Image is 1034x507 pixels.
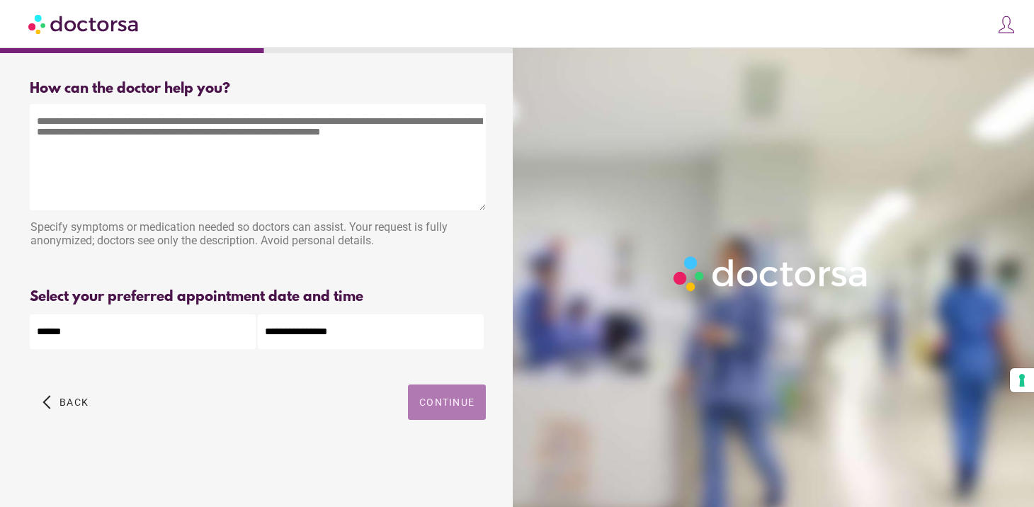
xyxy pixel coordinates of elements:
span: Continue [419,397,475,408]
button: Continue [408,384,486,420]
div: Select your preferred appointment date and time [30,289,486,305]
button: Your consent preferences for tracking technologies [1010,368,1034,392]
button: arrow_back_ios Back [37,384,94,420]
div: Specify symptoms or medication needed so doctors can assist. Your request is fully anonymized; do... [30,213,486,258]
img: icons8-customer-100.png [996,15,1016,35]
span: Back [59,397,89,408]
img: Doctorsa.com [28,8,140,40]
img: Logo-Doctorsa-trans-White-partial-flat.png [668,251,875,297]
div: How can the doctor help you? [30,81,486,97]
